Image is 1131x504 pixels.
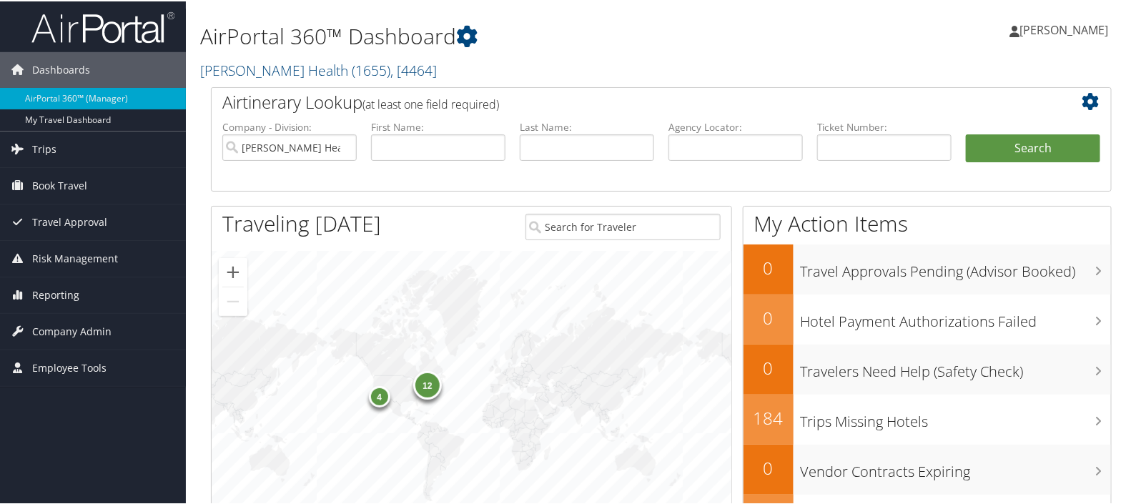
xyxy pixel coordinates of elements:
[222,207,381,237] h1: Traveling [DATE]
[352,59,390,79] span: ( 1655 )
[801,253,1111,280] h3: Travel Approvals Pending (Advisor Booked)
[801,403,1111,430] h3: Trips Missing Hotels
[219,286,247,315] button: Zoom out
[369,384,390,405] div: 4
[744,255,794,279] h2: 0
[801,353,1111,380] h3: Travelers Need Help (Safety Check)
[219,257,247,285] button: Zoom in
[32,51,90,87] span: Dashboards
[801,453,1111,480] h3: Vendor Contracts Expiring
[413,370,442,398] div: 12
[668,119,803,133] label: Agency Locator:
[744,343,1111,393] a: 0Travelers Need Help (Safety Check)
[520,119,654,133] label: Last Name:
[744,207,1111,237] h1: My Action Items
[966,133,1100,162] button: Search
[744,405,794,429] h2: 184
[1009,7,1122,50] a: [PERSON_NAME]
[32,203,107,239] span: Travel Approval
[200,59,437,79] a: [PERSON_NAME] Health
[32,349,107,385] span: Employee Tools
[744,243,1111,293] a: 0Travel Approvals Pending (Advisor Booked)
[744,393,1111,443] a: 184Trips Missing Hotels
[32,239,118,275] span: Risk Management
[525,212,721,239] input: Search for Traveler
[801,303,1111,330] h3: Hotel Payment Authorizations Failed
[371,119,505,133] label: First Name:
[744,455,794,479] h2: 0
[200,20,815,50] h1: AirPortal 360™ Dashboard
[817,119,952,133] label: Ticket Number:
[222,119,357,133] label: Company - Division:
[744,305,794,329] h2: 0
[31,9,174,43] img: airportal-logo.png
[32,130,56,166] span: Trips
[222,89,1025,113] h2: Airtinerary Lookup
[32,312,112,348] span: Company Admin
[744,293,1111,343] a: 0Hotel Payment Authorizations Failed
[362,95,499,111] span: (at least one field required)
[744,355,794,379] h2: 0
[1019,21,1108,36] span: [PERSON_NAME]
[32,167,87,202] span: Book Travel
[32,276,79,312] span: Reporting
[390,59,437,79] span: , [ 4464 ]
[744,443,1111,493] a: 0Vendor Contracts Expiring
